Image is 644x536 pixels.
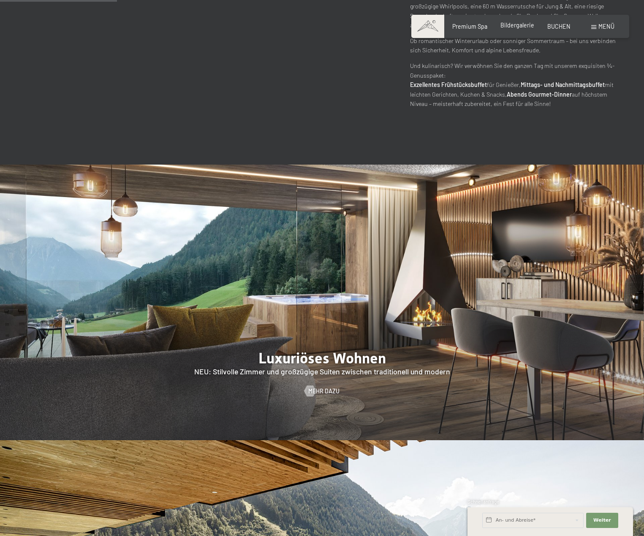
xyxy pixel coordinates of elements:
span: Weiter [593,517,611,524]
span: Menü [598,23,614,30]
a: BUCHEN [547,23,571,30]
button: Weiter [586,513,618,528]
strong: Mittags- und Nachmittagsbuffet [521,81,605,88]
span: Schnellanfrage [467,499,499,504]
strong: Exzellentes Frühstücksbuffet [410,81,487,88]
strong: Abends Gourmet-Dinner [507,91,572,98]
a: Bildergalerie [500,22,534,29]
a: Mehr dazu [304,387,340,395]
p: Und kulinarisch? Wir verwöhnen Sie den ganzen Tag mit unserem exquisiten ¾-Genusspaket: für Genie... [410,61,616,109]
p: Ob romantischer Winterurlaub oder sonniger Sommertraum – bei uns verbinden sich Sicherheit, Komfo... [410,36,616,55]
span: Mehr dazu [308,387,340,395]
a: Premium Spa [452,23,487,30]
